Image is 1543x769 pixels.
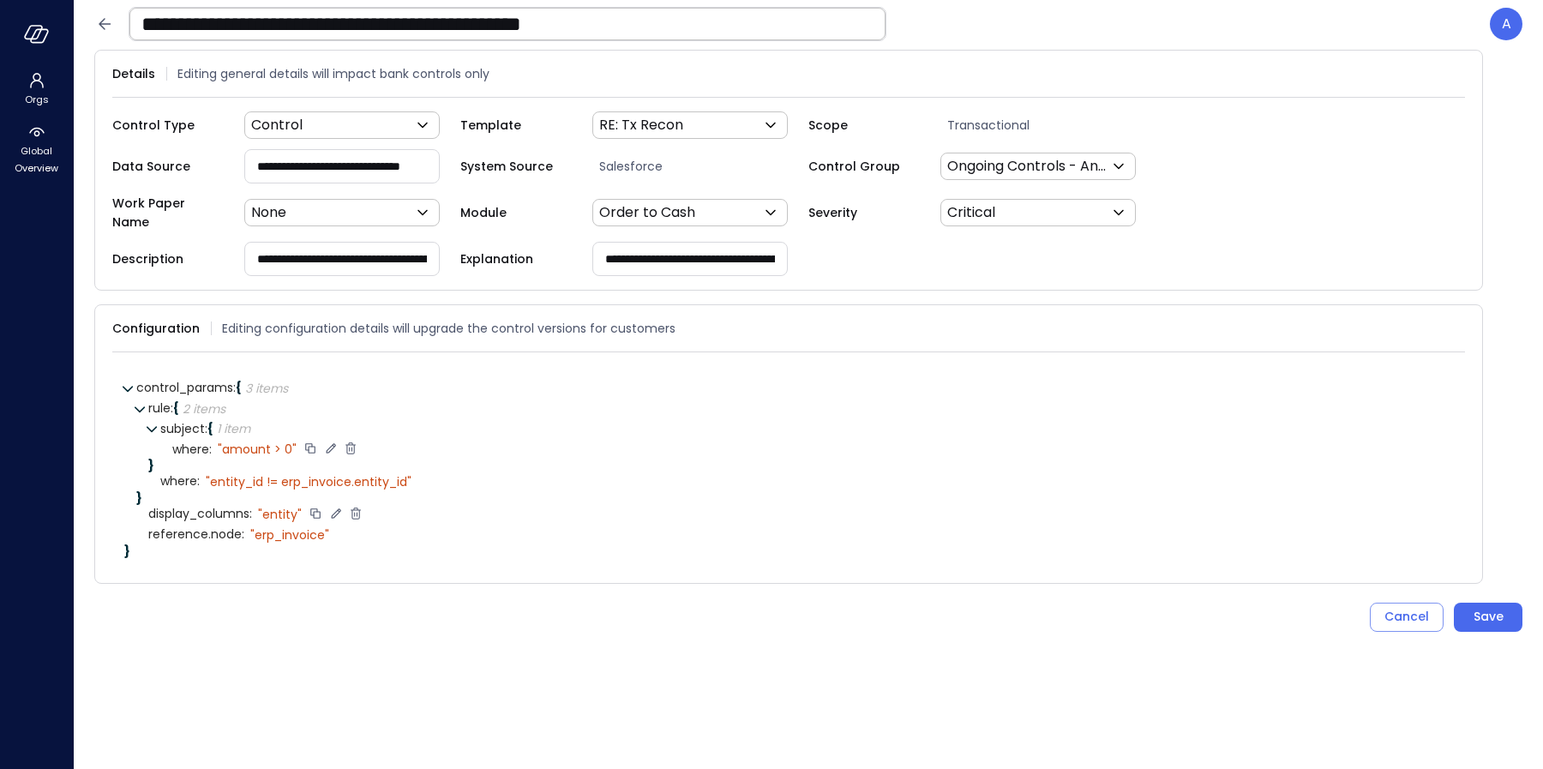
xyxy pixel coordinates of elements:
p: None [251,202,286,223]
span: Editing configuration details will upgrade the control versions for customers [222,319,675,338]
div: Global Overview [3,120,69,178]
span: rule [148,400,173,417]
div: } [136,492,1453,504]
span: : [249,505,252,522]
span: Module [460,203,572,222]
span: where [160,475,200,488]
span: Work Paper Name [112,194,224,231]
span: where [172,443,212,456]
p: Critical [947,202,995,223]
span: subject [160,420,207,437]
span: Configuration [112,319,200,338]
p: RE: Tx Recon [599,115,683,135]
span: Severity [808,203,920,222]
span: : [242,526,244,543]
div: Avi Brandwain [1490,8,1522,40]
span: : [233,379,236,396]
p: Control [251,115,303,135]
span: System Source [460,157,572,176]
span: control_params [136,379,236,396]
p: A [1502,14,1511,34]
span: Description [112,249,224,268]
span: { [207,420,213,437]
span: Explanation [460,249,572,268]
button: Save [1454,603,1522,632]
div: Cancel [1384,606,1429,628]
div: " entity_id != erp_invoice.entity_id" [206,474,411,490]
div: 3 items [245,382,288,394]
span: { [173,400,179,417]
p: Order to Cash [599,202,695,223]
div: Orgs [3,69,69,110]
span: Editing general details will impact bank controls only [177,64,489,83]
div: } [148,460,1453,472]
span: reference.node [148,528,244,541]
span: Orgs [25,91,49,108]
button: Cancel [1370,603,1444,632]
span: Template [460,116,572,135]
span: : [171,400,173,417]
span: Transactional [940,116,1156,135]
span: Details [112,64,155,83]
div: Save [1474,606,1504,628]
div: " amount > 0" [218,442,297,457]
span: Global Overview [10,142,63,177]
div: 1 item [217,423,250,435]
span: Control Group [808,157,920,176]
p: Ongoing Controls - Anomaly detection [947,156,1108,177]
span: Data Source [112,157,224,176]
span: : [197,472,200,490]
span: Control Type [112,116,224,135]
div: 2 items [183,403,225,415]
div: } [124,545,1453,557]
div: " entity" [258,507,302,522]
span: { [236,379,242,396]
div: " erp_invoice" [250,527,329,543]
span: Salesforce [592,157,808,176]
span: display_columns [148,508,252,520]
span: Scope [808,116,920,135]
span: : [205,420,207,437]
span: : [209,441,212,458]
